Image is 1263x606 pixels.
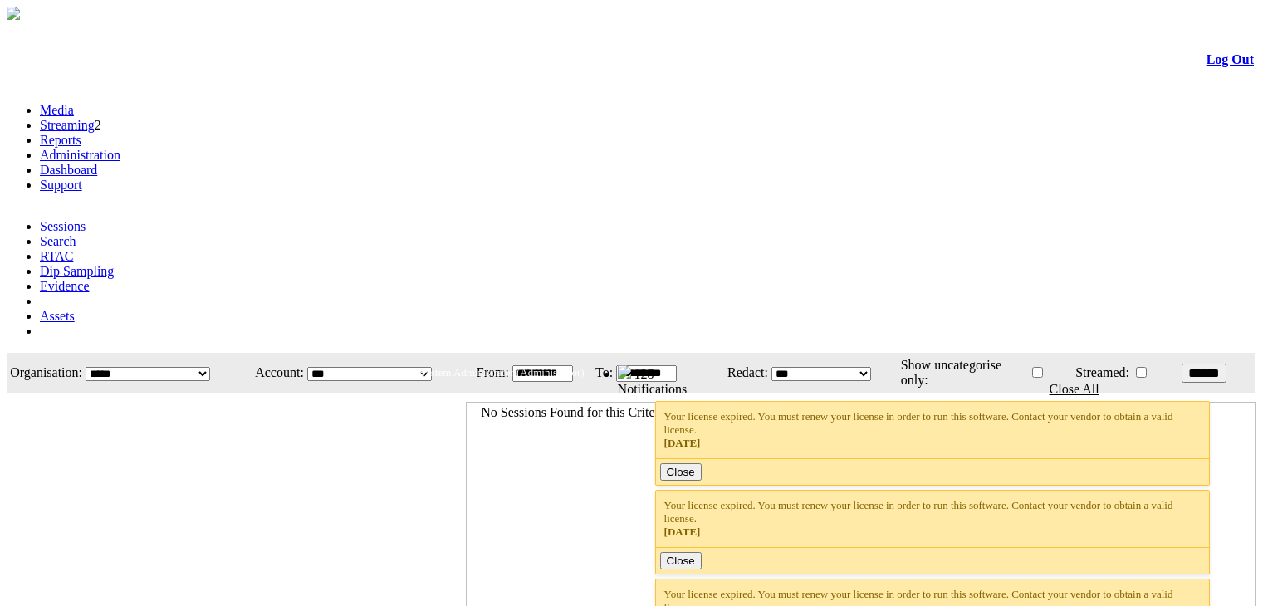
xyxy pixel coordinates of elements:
[40,234,76,248] a: Search
[40,178,82,192] a: Support
[618,382,1221,397] div: Notifications
[664,499,1202,539] div: Your license expired. You must renew your license in order to run this software. Contact your ven...
[95,118,101,132] span: 2
[618,365,631,379] img: bell25.png
[40,118,95,132] a: Streaming
[40,309,75,323] a: Assets
[374,366,585,379] span: Welcome, System Administrator (Administrator)
[634,367,654,381] span: 128
[1050,382,1099,396] a: Close All
[40,249,73,263] a: RTAC
[664,525,701,538] span: [DATE]
[40,103,74,117] a: Media
[660,463,702,481] button: Close
[8,354,83,391] td: Organisation:
[40,148,120,162] a: Administration
[242,354,305,391] td: Account:
[660,552,702,569] button: Close
[40,133,81,147] a: Reports
[40,219,86,233] a: Sessions
[1207,52,1254,66] a: Log Out
[664,437,701,449] span: [DATE]
[40,264,114,278] a: Dip Sampling
[40,163,97,177] a: Dashboard
[664,410,1202,450] div: Your license expired. You must renew your license in order to run this software. Contact your ven...
[7,7,20,20] img: arrow-3.png
[40,279,90,293] a: Evidence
